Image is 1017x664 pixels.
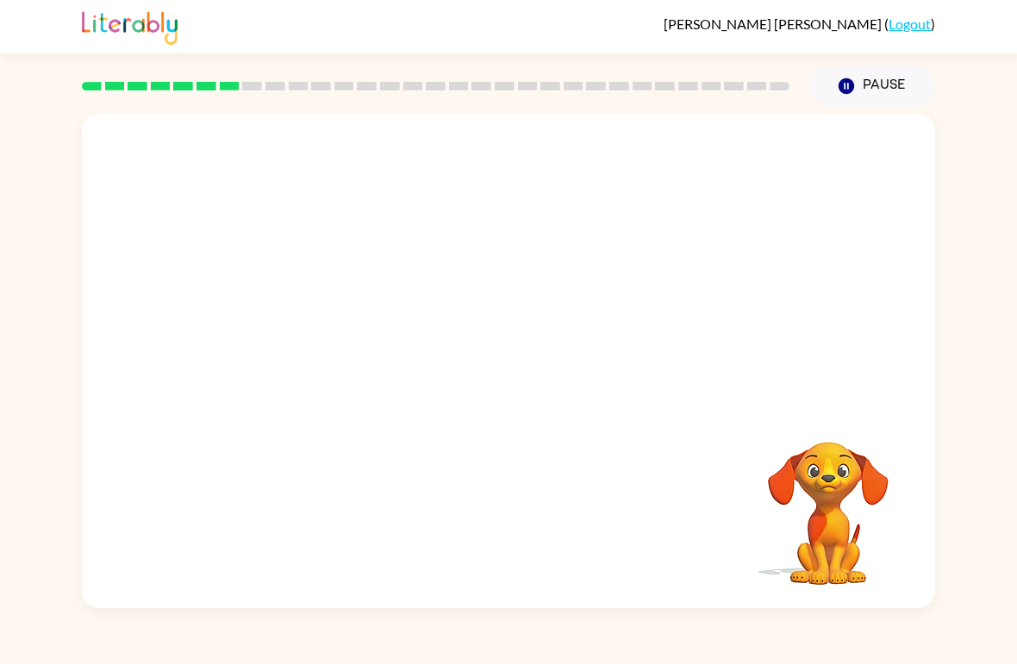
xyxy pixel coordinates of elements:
div: ( ) [664,16,935,32]
span: [PERSON_NAME] [PERSON_NAME] [664,16,884,32]
img: Literably [82,7,178,45]
button: Pause [810,66,935,106]
video: Your browser must support playing .mp4 files to use Literably. Please try using another browser. [742,415,914,587]
a: Logout [889,16,931,32]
